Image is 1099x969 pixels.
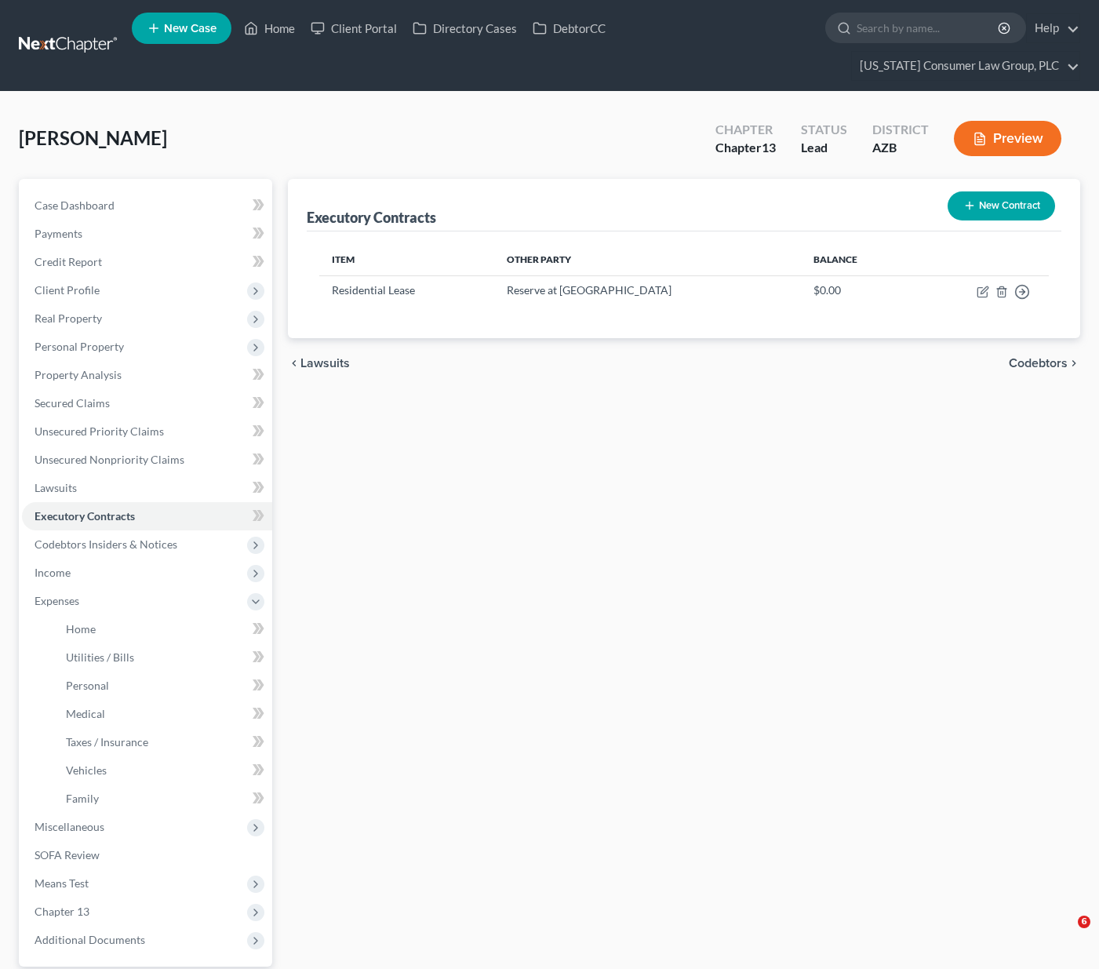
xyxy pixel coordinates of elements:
a: Vehicles [53,756,272,785]
a: Taxes / Insurance [53,728,272,756]
a: Home [236,14,303,42]
a: Credit Report [22,248,272,276]
a: Client Portal [303,14,405,42]
a: Property Analysis [22,361,272,389]
span: Unsecured Priority Claims [35,424,164,438]
span: Property Analysis [35,368,122,381]
button: Codebtors chevron_right [1009,357,1080,370]
button: Preview [954,121,1061,156]
i: chevron_left [288,357,300,370]
span: Medical [66,707,105,720]
a: SOFA Review [22,841,272,869]
td: Reserve at [GEOGRAPHIC_DATA] [494,275,801,306]
span: Lawsuits [35,481,77,494]
span: Chapter 13 [35,905,89,918]
span: Credit Report [35,255,102,268]
span: Codebtors [1009,357,1068,370]
span: 6 [1078,916,1090,928]
span: SOFA Review [35,848,100,862]
div: District [872,121,929,139]
th: Item [319,244,494,275]
a: Utilities / Bills [53,643,272,672]
i: chevron_right [1068,357,1080,370]
span: Means Test [35,876,89,890]
td: Residential Lease [319,275,494,306]
div: Lead [801,139,847,157]
span: Vehicles [66,763,107,777]
th: Balance [801,244,912,275]
span: Expenses [35,594,79,607]
div: Chapter [715,121,776,139]
span: Personal [66,679,109,692]
a: Unsecured Nonpriority Claims [22,446,272,474]
a: DebtorCC [525,14,613,42]
span: Executory Contracts [35,509,135,523]
span: Income [35,566,71,579]
a: Medical [53,700,272,728]
span: Unsecured Nonpriority Claims [35,453,184,466]
span: Miscellaneous [35,820,104,833]
a: Executory Contracts [22,502,272,530]
span: Payments [35,227,82,240]
a: Home [53,615,272,643]
span: [PERSON_NAME] [19,126,167,149]
span: Utilities / Bills [66,650,134,664]
span: New Case [164,23,217,35]
th: Other Party [494,244,801,275]
a: Case Dashboard [22,191,272,220]
span: Personal Property [35,340,124,353]
span: Client Profile [35,283,100,297]
a: Lawsuits [22,474,272,502]
span: Case Dashboard [35,199,115,212]
span: Home [66,622,96,636]
span: Codebtors Insiders & Notices [35,537,177,551]
a: Personal [53,672,272,700]
iframe: Intercom live chat [1046,916,1083,953]
input: Search by name... [857,13,1000,42]
div: AZB [872,139,929,157]
a: [US_STATE] Consumer Law Group, PLC [852,52,1079,80]
a: Secured Claims [22,389,272,417]
div: Status [801,121,847,139]
a: Help [1027,14,1079,42]
span: Secured Claims [35,396,110,410]
div: Executory Contracts [307,208,436,227]
span: Family [66,792,99,805]
a: Unsecured Priority Claims [22,417,272,446]
div: Chapter [715,139,776,157]
span: Lawsuits [300,357,350,370]
span: 13 [762,140,776,155]
a: Family [53,785,272,813]
a: Payments [22,220,272,248]
span: Taxes / Insurance [66,735,148,749]
span: Real Property [35,311,102,325]
button: New Contract [948,191,1055,220]
a: Directory Cases [405,14,525,42]
button: chevron_left Lawsuits [288,357,350,370]
span: Additional Documents [35,933,145,946]
td: $0.00 [801,275,912,306]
